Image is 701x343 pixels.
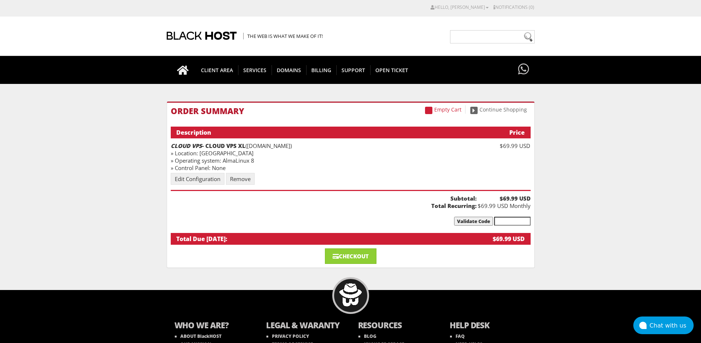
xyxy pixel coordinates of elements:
a: FAQ [450,333,465,339]
a: BLOG [358,333,376,339]
div: Description [176,128,473,137]
img: BlackHOST mascont, Blacky. [339,283,362,307]
a: Go to homepage [170,56,196,84]
a: CLIENT AREA [196,56,238,84]
span: Support [336,65,371,75]
b: $69.99 USD [477,195,531,202]
a: Billing [306,56,337,84]
a: Notifications (0) [493,4,534,10]
input: Need help? [450,30,535,43]
a: Continue Shopping [467,105,531,114]
div: Price [472,128,525,137]
b: HELP DESK [450,319,527,332]
span: The Web is what we make of it! [243,33,323,39]
a: Checkout [325,248,376,264]
div: $69.99 USD Monthly [477,195,531,209]
span: SERVICES [238,65,272,75]
a: Open Ticket [370,56,413,84]
a: Have questions? [516,56,531,83]
a: Domains [272,56,307,84]
div: Total Due [DATE]: [176,235,473,243]
div: $69.99 USD [472,235,525,243]
b: LEGAL & WARANTY [266,319,343,332]
a: SERVICES [238,56,272,84]
a: Remove [226,173,255,185]
span: CLIENT AREA [196,65,238,75]
span: Open Ticket [370,65,413,75]
b: Total Recurring: [171,202,477,209]
span: Billing [306,65,337,75]
a: PRIVACY POLICY [266,333,309,339]
a: Edit Configuration [171,173,224,185]
span: Domains [272,65,307,75]
button: Chat with us [633,317,694,334]
a: ABOUT BlackHOST [175,333,222,339]
input: Validate Code [454,217,493,226]
div: ([DOMAIN_NAME]) » Location: [GEOGRAPHIC_DATA] » Operating system: AlmaLinux 8 » Control Panel: None [171,142,477,171]
em: CLOUD VPS [171,142,202,149]
b: WHO WE ARE? [174,319,252,332]
b: Subtotal: [171,195,477,202]
a: Support [336,56,371,84]
h1: Order Summary [171,106,531,115]
b: RESOURCES [358,319,435,332]
a: Empty Cart [421,105,465,114]
a: Hello, [PERSON_NAME] [431,4,489,10]
div: Chat with us [649,322,694,329]
strong: - CLOUD VPS XL [171,142,245,149]
div: $69.99 USD [477,142,531,149]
